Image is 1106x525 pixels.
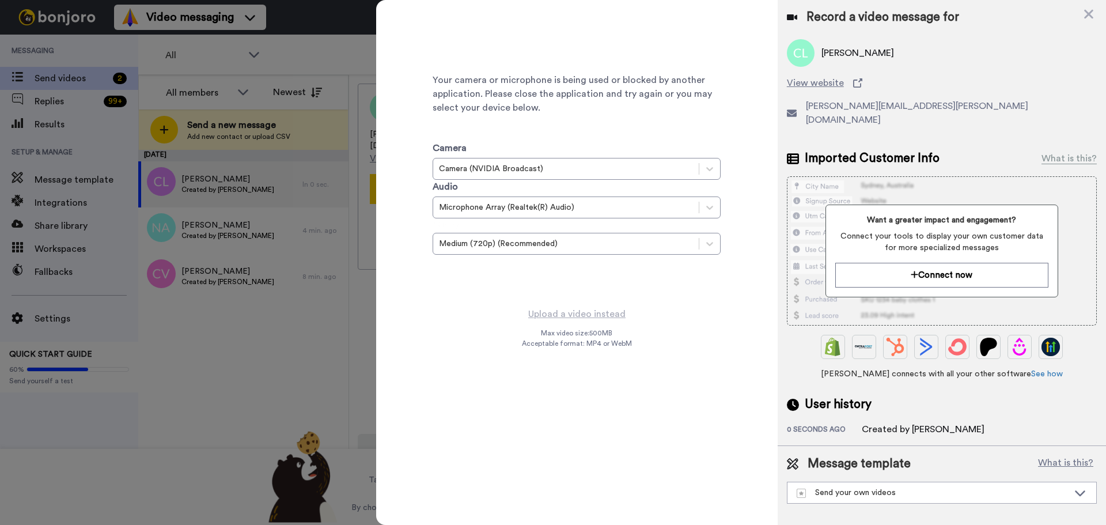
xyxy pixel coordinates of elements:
button: Connect now [835,263,1048,288]
span: Message template [808,455,911,473]
span: Max video size: 500 MB [541,328,612,338]
div: Created by [PERSON_NAME] [862,422,984,436]
label: Camera [433,141,467,155]
img: Patreon [979,338,998,356]
span: Connect your tools to display your own customer data for more specialized messages [835,231,1048,254]
label: Audio [433,180,458,194]
div: 0 seconds ago [787,425,862,436]
img: ActiveCampaign [917,338,935,356]
img: ConvertKit [948,338,967,356]
div: What is this? [1041,152,1097,165]
div: Camera (NVIDIA Broadcast) [439,163,693,175]
img: demo-template.svg [797,489,806,498]
img: GoHighLevel [1041,338,1060,356]
div: Send your own videos [797,487,1069,498]
div: Microphone Array (Realtek(R) Audio) [439,202,693,213]
span: Want a greater impact and engagement? [835,214,1048,226]
span: [PERSON_NAME] connects with all your other software [787,368,1097,380]
img: Drip [1010,338,1029,356]
a: See how [1031,370,1063,378]
img: Shopify [824,338,842,356]
button: Upload a video instead [525,307,629,322]
span: Acceptable format: MP4 or WebM [522,339,632,348]
span: Imported Customer Info [805,150,940,167]
span: [PERSON_NAME][EMAIL_ADDRESS][PERSON_NAME][DOMAIN_NAME] [806,99,1097,127]
span: User history [805,396,872,413]
img: Ontraport [855,338,873,356]
button: What is this? [1035,455,1097,473]
span: Your camera or microphone is being used or blocked by another application. Please close the appli... [433,73,721,115]
a: View website [787,76,1097,90]
span: View website [787,76,844,90]
div: Medium (720p) (Recommended) [439,238,693,250]
label: Quality [433,218,459,230]
img: Hubspot [886,338,904,356]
